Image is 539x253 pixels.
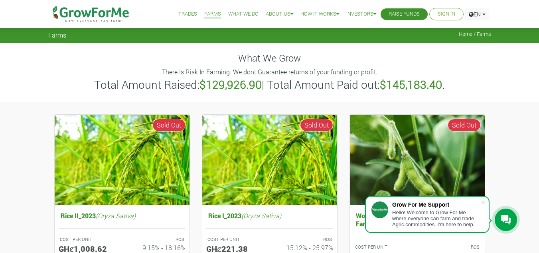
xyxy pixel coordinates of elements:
div: Grow For Me Support [392,201,481,208]
p: ROS [277,236,332,243]
i: (Oryza Sativa) [96,211,136,220]
p: COST PER UNIT [60,236,115,243]
b: $129,926.90 [199,77,262,92]
h3: Total Amount Raised: | Total Amount Paid out: . [49,78,490,92]
img: growforme image [350,115,485,205]
a: Raise Funds [389,10,420,18]
a: Farms [204,10,221,18]
span: Farms [48,31,66,39]
p: There Is Risk In Farming. We dont Guarantee returns of your funding or profit. [49,67,490,77]
span: Sold Out [300,119,333,131]
h6: 15.12% - 25.97% [276,244,333,251]
b: $145,183.40 [380,77,442,92]
p: ROS [129,236,184,243]
a: What We Do [228,10,259,18]
a: Investors [346,10,376,18]
p: ROS [424,244,480,251]
a: About Us [266,10,293,18]
h5: Rice I_2023 [206,210,333,221]
a: How it Works [300,10,339,18]
img: growforme image [202,115,337,205]
span: Home / Farms [459,31,491,37]
h5: Rice II_2023 [59,210,186,221]
div: Hello! Welcome to Grow For Me where everyone can farm and trade Agric commodities. I'm here to help. [392,209,481,227]
i: (Oryza Sativa) [241,211,281,220]
p: COST PER UNIT [207,236,263,243]
h6: 9.15% - 18.16% [128,244,186,251]
p: COST PER UNIT [355,244,410,251]
span: Sold Out [448,119,481,131]
img: growforme image [55,115,190,205]
span: Sold Out [152,119,186,131]
a: EN [465,8,489,20]
h4: What We Grow [48,52,491,64]
a: Sign In [438,10,455,18]
a: Trades [178,10,197,18]
h5: Women in [GEOGRAPHIC_DATA] Farming_2023 [354,210,481,229]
